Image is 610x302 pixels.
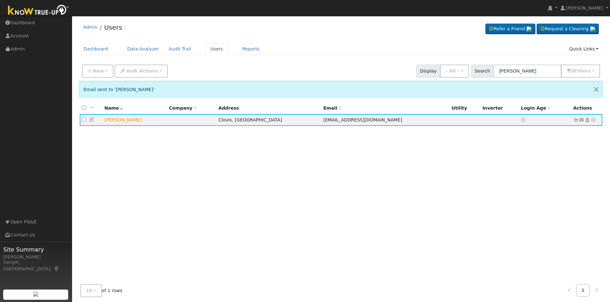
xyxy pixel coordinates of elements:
span: Email sent to '[PERSON_NAME]' [84,87,155,92]
a: Other actions [590,117,596,123]
button: Close [590,81,603,97]
span: Name [104,105,123,111]
span: Display [416,65,440,78]
button: 0Filters [561,65,600,78]
a: Users [206,43,228,55]
a: Edit User [89,117,95,122]
a: Request a Cleaning [537,24,599,35]
span: Bulk Actions [126,68,158,74]
input: Search [493,65,561,78]
a: No login access [521,117,527,122]
img: retrieve [526,27,532,32]
a: Audit Trail [164,43,196,55]
img: Know True-Up [5,4,72,18]
button: New [82,65,114,78]
a: Admin [83,25,98,30]
a: Users [104,24,122,31]
a: Data Analyzer [122,43,164,55]
button: Bulk Actions [115,65,167,78]
span: Days since last login [521,105,550,111]
div: Address [218,105,319,112]
span: New [93,68,104,74]
span: Email [323,105,341,111]
span: [PERSON_NAME] [566,5,603,11]
span: 10 [86,288,93,293]
a: Quick Links [564,43,603,55]
span: [EMAIL_ADDRESS][DOMAIN_NAME] [323,117,402,122]
div: [PERSON_NAME] [3,254,69,260]
a: 1 [576,284,590,297]
button: 10 [80,284,102,297]
div: Actions [573,105,600,112]
img: retrieve [590,27,595,32]
div: Sanger, [GEOGRAPHIC_DATA] [3,259,69,272]
td: Clovis, [GEOGRAPHIC_DATA] [216,114,321,126]
span: s [588,68,590,74]
a: Not connected [573,117,579,122]
img: retrieve [33,291,38,297]
td: Lead [102,114,167,126]
a: Dashboard [79,43,113,55]
a: Refer a Friend [485,24,535,35]
span: of 1 rows [80,284,123,297]
span: Filter [574,68,591,74]
a: Login As [584,117,590,122]
span: Site Summary [3,245,69,254]
a: Map [54,266,60,271]
a: Reports [238,43,264,55]
button: - All - [440,65,469,78]
div: Inverter [482,105,516,112]
div: Utility [451,105,478,112]
span: Company name [169,105,197,111]
span: Search [471,65,494,78]
a: db0ud.rrtr.ain@sbcglobal.net [579,117,585,123]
